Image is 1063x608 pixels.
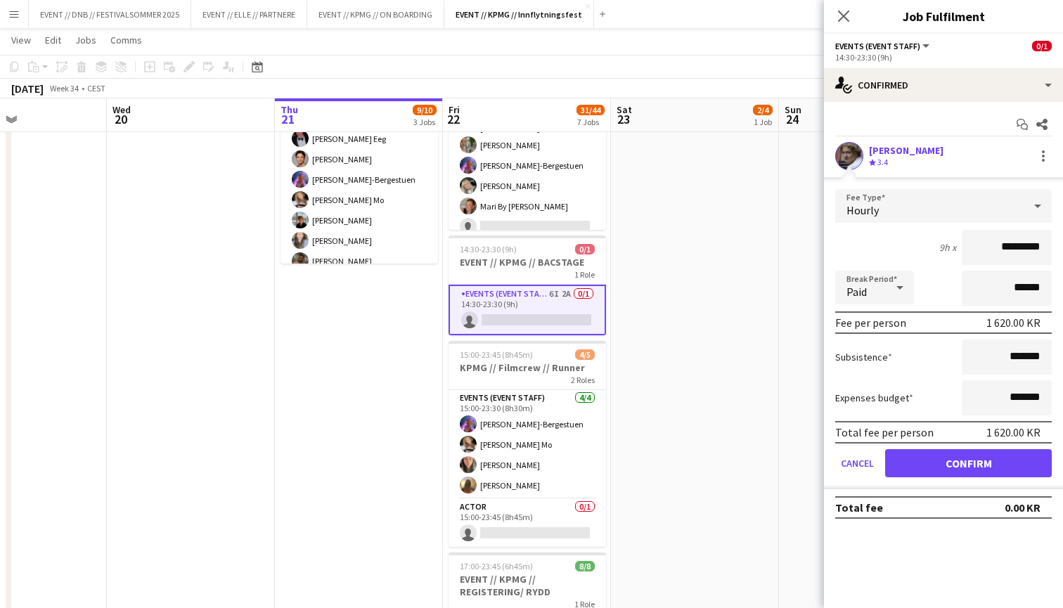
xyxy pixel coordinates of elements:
[835,52,1052,63] div: 14:30-23:30 (9h)
[75,34,96,46] span: Jobs
[449,285,606,335] app-card-role: Events (Event Staff)6I2A0/114:30-23:30 (9h)
[577,117,604,127] div: 7 Jobs
[87,83,105,93] div: CEST
[939,241,956,254] div: 9h x
[835,316,906,330] div: Fee per person
[413,105,437,115] span: 9/10
[449,390,606,499] app-card-role: Events (Event Staff)4/415:00-23:30 (8h30m)[PERSON_NAME]-Bergestuen[PERSON_NAME] Mo[PERSON_NAME][P...
[824,68,1063,102] div: Confirmed
[278,111,298,127] span: 21
[835,41,920,51] span: Events (Event Staff)
[46,83,82,93] span: Week 34
[877,157,888,167] span: 3.4
[575,244,595,254] span: 0/1
[835,425,934,439] div: Total fee per person
[105,31,148,49] a: Comms
[449,103,460,116] span: Fri
[6,31,37,49] a: View
[449,256,606,269] h3: EVENT // KPMG // BACSTAGE
[449,573,606,598] h3: EVENT // KPMG // REGISTERING/ RYDD
[575,349,595,360] span: 4/5
[846,203,879,217] span: Hourly
[576,105,605,115] span: 31/44
[617,103,632,116] span: Sat
[446,111,460,127] span: 22
[846,285,867,299] span: Paid
[11,34,31,46] span: View
[824,7,1063,25] h3: Job Fulfilment
[785,103,801,116] span: Sun
[449,361,606,374] h3: KPMG // Filmcrew // Runner
[70,31,102,49] a: Jobs
[110,111,131,127] span: 20
[449,341,606,547] app-job-card: 15:00-23:45 (8h45m)4/5KPMG // Filmcrew // Runner2 RolesEvents (Event Staff)4/415:00-23:30 (8h30m)...
[29,1,191,28] button: EVENT // DNB // FESTIVALSOMMER 2025
[191,1,307,28] button: EVENT // ELLE // PARTNERE
[835,500,883,515] div: Total fee
[1005,500,1041,515] div: 0.00 KR
[45,34,61,46] span: Edit
[571,375,595,385] span: 2 Roles
[110,34,142,46] span: Comms
[449,235,606,335] app-job-card: 14:30-23:30 (9h)0/1EVENT // KPMG // BACSTAGE1 RoleEvents (Event Staff)6I2A0/114:30-23:30 (9h)
[449,46,606,281] app-card-role: Events (Event Staff)3I6A7/1012:00-15:00 (3h)[PERSON_NAME] Mo[PERSON_NAME][PERSON_NAME] [PERSON_NA...
[11,82,44,96] div: [DATE]
[869,144,943,157] div: [PERSON_NAME]
[281,105,438,295] app-card-role: Events (Event Staff)4I4A7/814:00-22:00 (8h)[PERSON_NAME] Eeg[PERSON_NAME][PERSON_NAME]-Bergestuen...
[112,103,131,116] span: Wed
[413,117,436,127] div: 3 Jobs
[1032,41,1052,51] span: 0/1
[835,41,932,51] button: Events (Event Staff)
[575,561,595,571] span: 8/8
[753,105,773,115] span: 2/4
[444,1,594,28] button: EVENT // KPMG // Innflytningsfest
[574,269,595,280] span: 1 Role
[835,449,880,477] button: Cancel
[986,316,1041,330] div: 1 620.00 KR
[754,117,772,127] div: 1 Job
[39,31,67,49] a: Edit
[281,56,438,264] app-job-card: 14:00-22:00 (8h)7/8EVENT // KPMG // Event rigg1 RoleEvents (Event Staff)4I4A7/814:00-22:00 (8h)[P...
[449,499,606,547] app-card-role: Actor0/115:00-23:45 (8h45m)
[782,111,801,127] span: 24
[460,561,533,571] span: 17:00-23:45 (6h45m)
[986,425,1041,439] div: 1 620.00 KR
[460,349,533,360] span: 15:00-23:45 (8h45m)
[281,103,298,116] span: Thu
[460,244,517,254] span: 14:30-23:30 (9h)
[307,1,444,28] button: EVENT // KPMG // ON BOARDING
[835,392,913,404] label: Expenses budget
[885,449,1052,477] button: Confirm
[614,111,632,127] span: 23
[835,351,892,363] label: Subsistence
